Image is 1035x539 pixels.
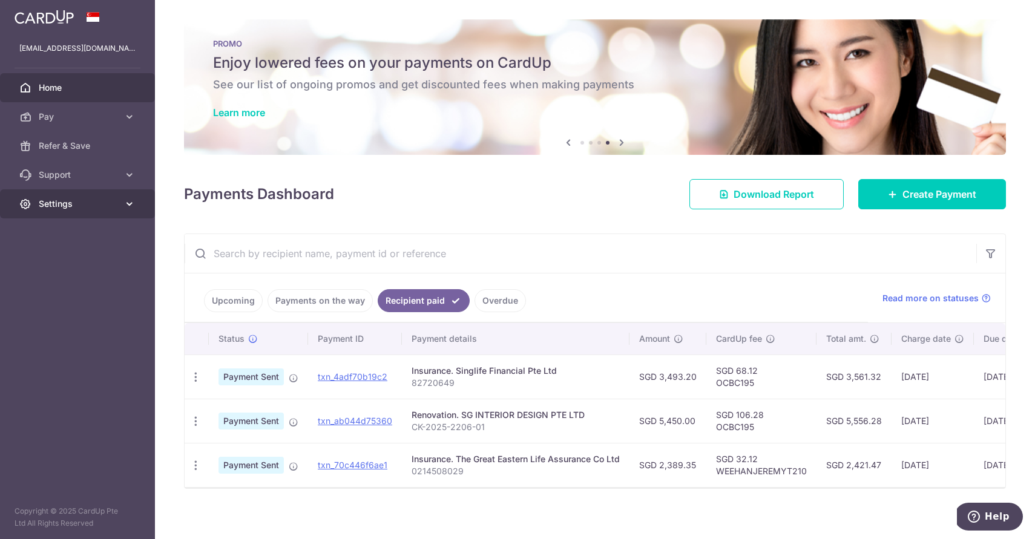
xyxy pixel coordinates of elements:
[901,333,951,345] span: Charge date
[902,187,976,201] span: Create Payment
[892,443,974,487] td: [DATE]
[204,289,263,312] a: Upcoming
[629,354,706,399] td: SGD 3,493.20
[858,179,1006,209] a: Create Payment
[892,354,974,399] td: [DATE]
[39,198,119,210] span: Settings
[412,409,620,421] div: Renovation. SG INTERIOR DESIGN PTE LTD
[218,368,284,385] span: Payment Sent
[882,292,979,304] span: Read more on statuses
[706,443,816,487] td: SGD 32.12 WEEHANJEREMYT210
[957,503,1023,533] iframe: Opens a widget where you can find more information
[412,421,620,433] p: CK-2025-2206-01
[39,82,119,94] span: Home
[218,457,284,474] span: Payment Sent
[39,140,119,152] span: Refer & Save
[213,106,265,119] a: Learn more
[378,289,470,312] a: Recipient paid
[318,371,387,382] a: txn_4adf70b19c2
[706,354,816,399] td: SGD 68.12 OCBC195
[475,289,526,312] a: Overdue
[218,333,245,345] span: Status
[826,333,866,345] span: Total amt.
[318,460,387,470] a: txn_70c446f6ae1
[19,42,136,54] p: [EMAIL_ADDRESS][DOMAIN_NAME]
[213,53,977,73] h5: Enjoy lowered fees on your payments on CardUp
[412,377,620,389] p: 82720649
[213,39,977,48] p: PROMO
[734,187,814,201] span: Download Report
[15,10,74,24] img: CardUp
[268,289,373,312] a: Payments on the way
[412,453,620,465] div: Insurance. The Great Eastern Life Assurance Co Ltd
[706,399,816,443] td: SGD 106.28 OCBC195
[39,111,119,123] span: Pay
[308,323,402,354] th: Payment ID
[639,333,670,345] span: Amount
[689,179,844,209] a: Download Report
[184,183,334,205] h4: Payments Dashboard
[892,399,974,443] td: [DATE]
[882,292,991,304] a: Read more on statuses
[412,365,620,377] div: Insurance. Singlife Financial Pte Ltd
[816,443,892,487] td: SGD 2,421.47
[816,354,892,399] td: SGD 3,561.32
[184,19,1006,155] img: Latest Promos banner
[984,333,1020,345] span: Due date
[629,399,706,443] td: SGD 5,450.00
[716,333,762,345] span: CardUp fee
[402,323,629,354] th: Payment details
[39,169,119,181] span: Support
[629,443,706,487] td: SGD 2,389.35
[816,399,892,443] td: SGD 5,556.28
[412,465,620,477] p: 0214508029
[318,416,392,426] a: txn_ab044d75360
[185,234,976,273] input: Search by recipient name, payment id or reference
[213,77,977,92] h6: See our list of ongoing promos and get discounted fees when making payments
[218,413,284,430] span: Payment Sent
